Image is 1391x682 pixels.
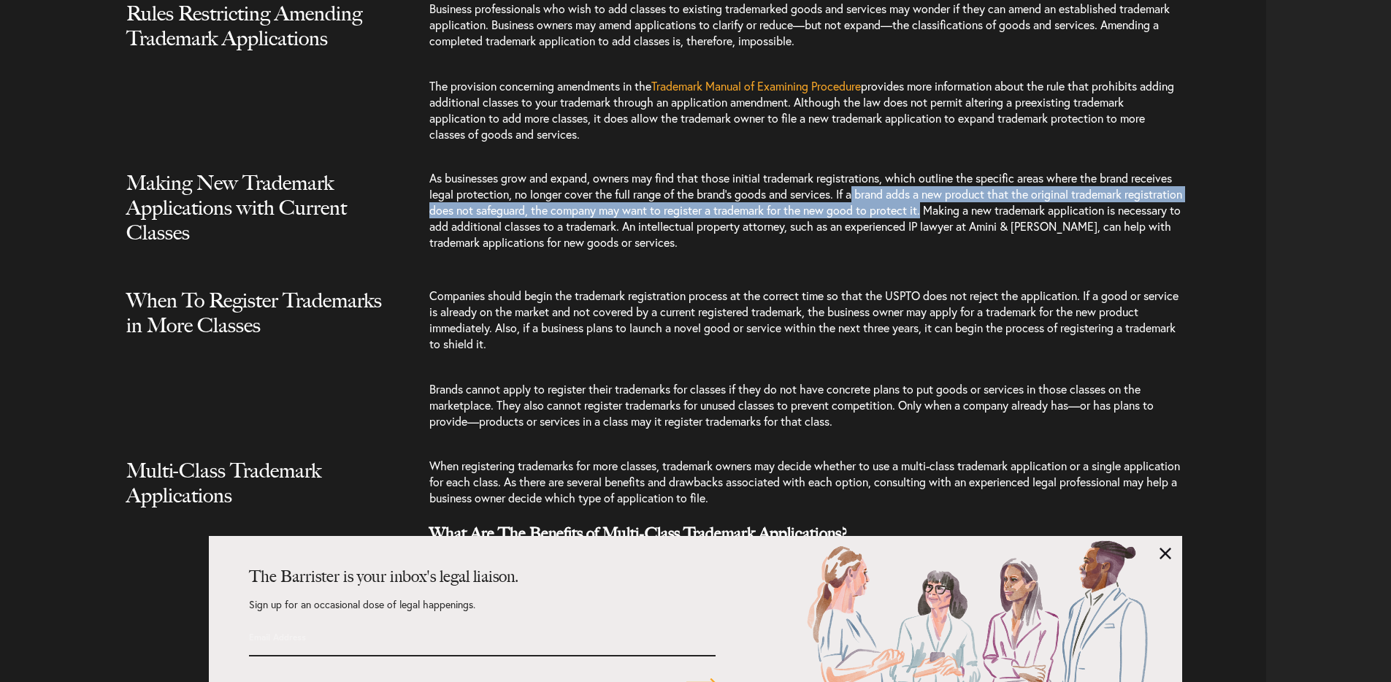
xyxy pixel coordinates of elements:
h2: When To Register Trademarks in More Classes [126,288,389,367]
span: Business professionals who wish to add classes to existing trademarked goods and services may won... [429,1,1170,48]
span: Brands cannot apply to register their trademarks for classes if they do not have concrete plans t... [429,381,1154,429]
h2: Rules Restricting Amending Trademark Applications [126,1,389,80]
span: When registering trademarks for more classes, trademark owners may decide whether to use a multi-... [429,458,1180,505]
h2: Multi-Class Trademark Applications [126,458,389,537]
a: Trademark Manual of Examining Procedure [651,78,861,93]
span: The provision concerning amendments in the [429,78,651,93]
span: As businesses grow and expand, owners may find that those initial trademark registrations, which ... [429,170,1182,250]
span: What Are The Benefits of Multi-Class Trademark Applications? [429,524,847,543]
span: Companies should begin the trademark registration process at the correct time so that the USPTO d... [429,288,1179,351]
h2: Making New Trademark Applications with Current Classes [126,170,389,274]
strong: The Barrister is your inbox's legal liaison. [249,567,518,586]
p: Sign up for an occasional dose of legal happenings. [249,599,716,624]
span: provides more information about the rule that prohibits adding additional classes to your tradema... [429,78,1174,142]
input: Email Address [249,624,599,649]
